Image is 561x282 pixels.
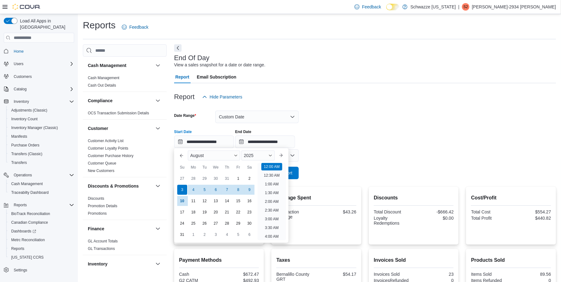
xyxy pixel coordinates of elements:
div: day-18 [188,207,198,217]
div: day-2 [245,174,254,184]
div: day-14 [222,196,232,206]
h3: Cash Management [88,62,126,69]
button: Home [1,46,77,55]
button: Inventory [88,261,153,267]
button: Purchase Orders [6,141,77,150]
div: day-30 [211,174,221,184]
button: Transfers [6,158,77,167]
button: Inventory Manager (Classic) [6,123,77,132]
span: Cash Management [9,180,74,188]
span: Inventory Count [11,117,38,122]
div: Mo [188,162,198,172]
span: Traceabilty Dashboard [11,190,49,195]
a: Customers [11,73,34,80]
span: Customers [11,73,74,80]
div: August, 2025 [177,173,255,240]
h3: End Of Day [174,54,210,62]
button: Previous Month [177,151,187,160]
h3: Customer [88,125,108,131]
button: Discounts & Promotions [154,182,162,190]
a: Customer Loyalty Points [88,146,128,151]
div: day-24 [177,218,187,228]
a: GL Transactions [88,246,115,251]
h2: Payment Methods [179,256,259,264]
button: Finance [154,225,162,232]
div: day-6 [211,185,221,195]
a: [US_STATE] CCRS [9,254,46,261]
span: BioTrack Reconciliation [11,211,50,216]
div: day-26 [200,218,210,228]
a: Transfers (Classic) [9,150,45,158]
a: Inventory Count [9,115,40,123]
span: Inventory Manager (Classic) [9,124,74,131]
li: 12:30 AM [261,172,282,179]
span: Dashboards [9,227,74,235]
div: day-12 [200,196,210,206]
div: Steven-2934 Fuentes [462,3,469,11]
p: | [458,3,459,11]
button: Reports [1,201,77,209]
div: $554.27 [512,209,551,214]
div: day-3 [177,185,187,195]
button: Inventory [1,97,77,106]
span: Reports [9,245,74,252]
span: Manifests [11,134,27,139]
span: Report [175,71,189,83]
button: Adjustments (Classic) [6,106,77,115]
div: Total Discount [374,209,412,214]
div: Items Sold [471,272,510,277]
span: Transfers [9,159,74,166]
a: Transfers [9,159,29,166]
span: Inventory Manager (Classic) [11,125,58,130]
div: day-10 [177,196,187,206]
span: Canadian Compliance [11,220,48,225]
input: Press the down key to open a popover containing a calendar. [235,136,295,148]
a: Cash Out Details [88,83,116,88]
button: Cash Management [88,62,153,69]
span: Transfers (Classic) [9,150,74,158]
span: Reports [11,201,74,209]
span: Feedback [362,4,381,10]
a: Promotion Details [88,204,117,208]
a: OCS Transaction Submission Details [88,111,149,115]
p: Schwazze [US_STATE] [411,3,456,11]
span: August [190,153,204,158]
span: Hide Parameters [210,94,242,100]
a: Purchase Orders [9,141,42,149]
div: day-3 [211,230,221,240]
button: Customer [88,125,153,131]
div: Button. Open the year selector. 2025 is currently selected. [241,151,275,160]
div: day-13 [211,196,221,206]
span: Dark Mode [386,10,387,11]
li: 3:30 AM [262,224,281,232]
div: -$666.42 [415,209,454,214]
span: Inventory [11,98,74,105]
a: Traceabilty Dashboard [9,189,51,196]
button: Inventory [154,260,162,268]
span: Promotion Details [88,203,117,208]
div: day-21 [222,207,232,217]
p: [PERSON_NAME]-2934 [PERSON_NAME] [472,3,556,11]
button: Settings [1,265,77,275]
a: Feedback [119,21,151,33]
button: Operations [1,171,77,179]
span: Customers [14,74,32,79]
span: Inventory [14,99,29,104]
button: Next [174,44,182,52]
a: Dashboards [9,227,39,235]
h2: Cost/Profit [471,194,551,202]
span: Cash Management [88,75,119,80]
div: $54.17 [318,272,356,277]
span: GL Account Totals [88,239,118,244]
button: Next month [276,151,286,160]
button: Operations [11,171,35,179]
button: Customer [154,125,162,132]
div: day-1 [188,230,198,240]
button: Catalog [1,85,77,93]
div: $0.00 [415,216,454,221]
h3: Inventory [88,261,107,267]
div: day-6 [245,230,254,240]
h3: Report [174,93,195,101]
button: Traceabilty Dashboard [6,188,77,197]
